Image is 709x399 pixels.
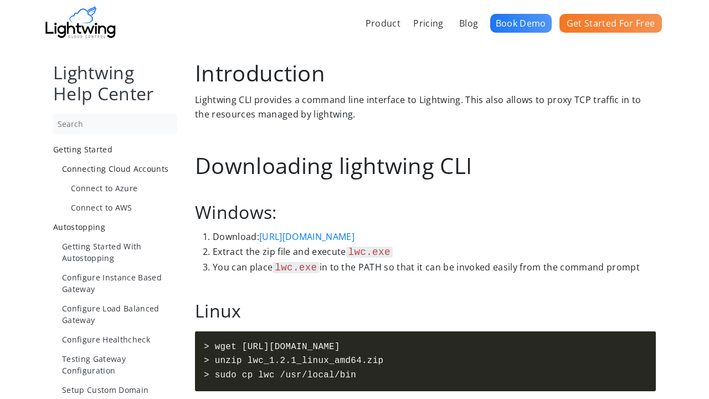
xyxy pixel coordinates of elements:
a: Configure Healthcheck [62,334,177,345]
h2: Windows: [195,203,656,221]
li: Extract the zip file and execute [213,244,656,260]
span: > wget [URL][DOMAIN_NAME] [204,340,340,354]
a: [URL][DOMAIN_NAME] [259,231,354,243]
span: > sudo cp lwc /usr/local/bin [204,369,356,382]
input: Search [53,114,177,134]
h1: Introduction [195,62,656,84]
a: Pricing [409,11,447,35]
a: Setup Custom Domain [62,384,177,396]
li: Download: [213,230,656,244]
a: Connect to AWS [71,202,177,213]
a: Get Started For Free [559,14,662,33]
span: Connecting Cloud Accounts [62,163,168,174]
span: Autostopping [53,222,105,232]
p: Lightwing CLI provides a command line interface to Lightwing. This also allows to proxy TCP traff... [195,93,656,121]
h1: Downloading lightwing CLI [195,155,656,177]
a: Getting Started With Autostopping [62,241,177,264]
a: Lightwing Help Center [53,60,154,105]
a: Blog [455,11,482,35]
span: Getting Started [53,144,112,155]
code: lwc.exe [273,262,319,273]
a: Testing Gateway Configuration [62,353,177,376]
a: Configure Instance Based Gateway [62,272,177,295]
a: Product [362,11,404,35]
li: You can place in to the PATH so that it can be invoked easily from the command prompt [213,260,656,275]
a: Configure Load Balanced Gateway [62,303,177,326]
h2: Linux [195,302,656,320]
span: > unzip lwc_1.2.1_linux_amd64.zip [204,354,383,368]
a: Book Demo [490,14,552,33]
a: Connect to Azure [71,182,177,194]
code: lwc.exe [346,247,393,258]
